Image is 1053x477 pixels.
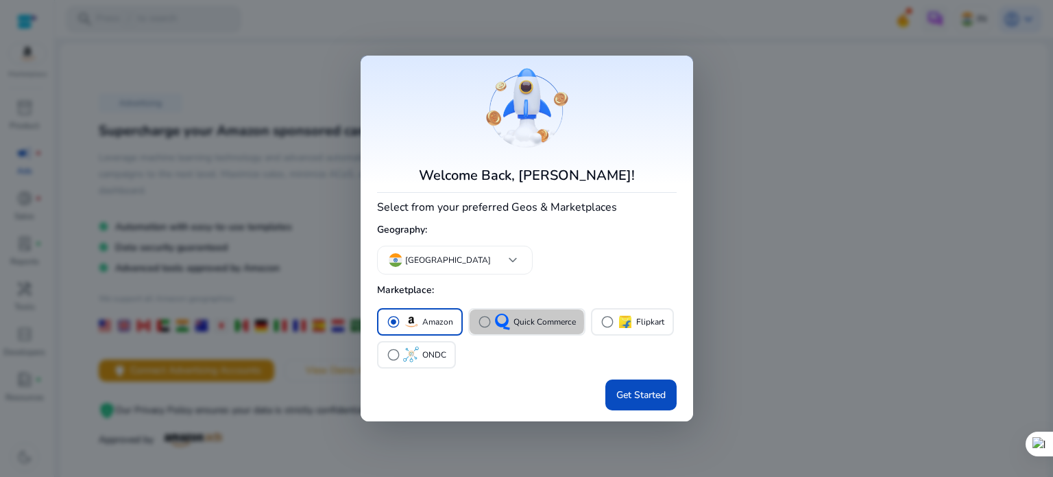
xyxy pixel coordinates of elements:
[617,314,633,330] img: flipkart.svg
[403,347,420,363] img: ondc-sm.webp
[605,380,677,410] button: Get Started
[387,315,400,329] span: radio_button_checked
[377,219,677,242] h5: Geography:
[405,254,491,266] p: [GEOGRAPHIC_DATA]
[387,348,400,362] span: radio_button_unchecked
[636,315,664,329] p: Flipkart
[616,388,666,402] span: Get Started
[513,315,576,329] p: Quick Commerce
[389,253,402,267] img: in.svg
[478,315,492,329] span: radio_button_unchecked
[422,315,453,329] p: Amazon
[403,314,420,330] img: amazon.svg
[377,279,677,302] h5: Marketplace:
[601,315,614,329] span: radio_button_unchecked
[505,252,521,268] span: keyboard_arrow_down
[494,314,511,330] img: QC-logo.svg
[422,348,446,362] p: ONDC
